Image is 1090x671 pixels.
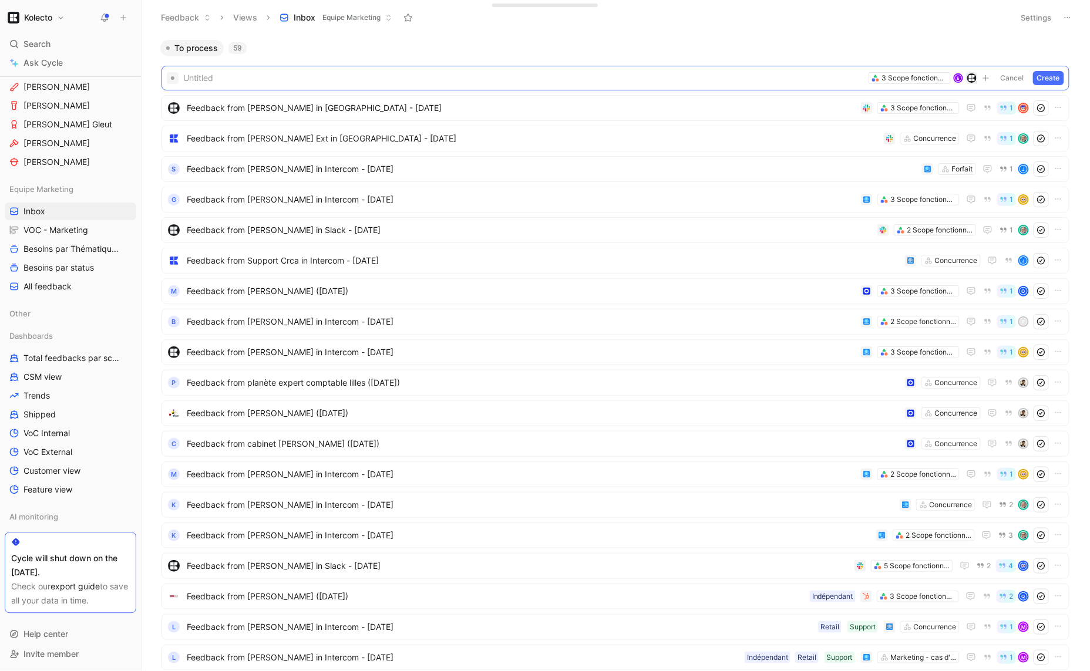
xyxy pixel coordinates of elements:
[9,308,31,319] span: Other
[1010,227,1014,234] span: 1
[187,467,856,481] span: Feedback from [PERSON_NAME] in Intercom - [DATE]
[168,346,180,358] img: logo
[162,400,1069,426] a: logoFeedback from [PERSON_NAME] ([DATE])Concurrenceavatar
[997,285,1016,298] button: 1
[168,621,180,633] div: L
[1010,166,1014,173] span: 1
[187,528,872,542] span: Feedback from [PERSON_NAME] in Intercom - [DATE]
[1010,471,1014,478] span: 1
[187,559,850,573] span: Feedback from [PERSON_NAME] in Slack - [DATE]
[23,352,120,364] span: Total feedbacks par scope
[997,71,1028,85] button: Cancel
[11,552,130,580] div: Cycle will shut down on the [DATE].
[955,75,963,82] div: E
[5,327,136,345] div: Dashboards
[5,424,136,442] a: VoC Internal
[274,9,398,26] button: InboxEquipe Marketing
[9,511,58,522] span: AI monitoring
[24,12,52,23] h1: Kolecto
[162,431,1069,457] a: cFeedback from cabinet [PERSON_NAME] ([DATE])Concurrenceavatar
[935,407,978,419] div: Concurrence
[5,221,136,239] a: VOC - Marketing
[160,40,224,56] button: To process
[187,193,856,207] span: Feedback from [PERSON_NAME] in Intercom - [DATE]
[5,180,136,198] div: Equipe Marketing
[935,377,978,389] div: Concurrence
[168,591,180,602] img: logo
[187,223,873,237] span: Feedback from [PERSON_NAME] in Slack - [DATE]
[187,376,900,390] span: Feedback from planète expert comptable lilles ([DATE])
[5,35,136,53] div: Search
[1020,165,1028,173] div: J
[5,97,136,114] a: [PERSON_NAME]
[5,116,136,133] a: [PERSON_NAME] Gleut
[187,284,856,298] span: Feedback from [PERSON_NAME] ([DATE])
[1020,592,1028,601] div: Q
[747,652,788,663] div: Indépendant
[907,224,973,236] div: 2 Scope fonctionnels
[168,468,180,480] div: M
[891,102,957,114] div: 3 Scope fonctionnels
[23,409,56,420] span: Shipped
[5,508,136,529] div: AI monitoring
[23,281,72,292] span: All feedback
[187,498,895,512] span: Feedback from [PERSON_NAME] in Intercom - [DATE]
[1020,440,1028,448] img: avatar
[1020,653,1028,662] div: M
[5,305,136,322] div: Other
[187,315,856,329] span: Feedback from [PERSON_NAME] in Intercom - [DATE]
[930,499,973,511] div: Concurrence
[228,9,263,26] button: Views
[168,285,180,297] div: M
[997,468,1016,481] button: 1
[1016,9,1057,26] button: Settings
[1010,104,1014,112] span: 1
[162,461,1069,487] a: MFeedback from [PERSON_NAME] in Intercom - [DATE]2 Scope fonctionnels1avatar
[187,589,805,603] span: Feedback from [PERSON_NAME] ([DATE])
[1020,348,1028,356] img: avatar
[850,621,876,633] div: Support
[23,243,120,255] span: Besoins par Thématiques
[5,18,136,171] div: Equipe SalesEquipe KAMKAM insights[PERSON_NAME][PERSON_NAME][PERSON_NAME] Gleut[PERSON_NAME][PERS...
[891,285,957,297] div: 3 Scope fonctionnels
[168,133,180,144] img: logo
[1020,470,1028,478] img: avatar
[5,462,136,480] a: Customer view
[23,81,90,93] span: [PERSON_NAME]
[935,255,978,267] div: Concurrence
[935,438,978,450] div: Concurrence
[5,153,136,171] a: [PERSON_NAME]
[1020,226,1028,234] img: avatar
[997,498,1016,511] button: 2
[1010,654,1014,661] span: 1
[882,72,948,84] div: 3 Scope fonctionnels
[914,621,957,633] div: Concurrence
[9,330,53,342] span: Dashboards
[168,102,180,114] img: logo
[23,649,79,659] span: Invite member
[23,100,90,112] span: [PERSON_NAME]
[168,163,180,175] div: S
[168,438,180,450] div: c
[162,584,1069,609] a: logoFeedback from [PERSON_NAME] ([DATE])3 Scope fonctionnelsIndépendant2Q
[967,73,977,83] img: 6f152f61-9afc-4e58-833f-ad56754f2238.png
[23,629,68,639] span: Help center
[798,652,816,663] div: Retail
[997,193,1016,206] button: 1
[162,217,1069,243] a: logoFeedback from [PERSON_NAME] in Slack - [DATE]2 Scope fonctionnels1avatar
[5,387,136,404] a: Trends
[168,255,180,267] img: logo
[891,652,957,663] div: Marketing - cas d'usage, etc
[1010,318,1014,325] span: 1
[5,180,136,295] div: Equipe MarketingInboxVOC - MarketingBesoins par ThématiquesBesoins par statusAll feedback
[1009,562,1014,569] span: 4
[5,240,136,258] a: Besoins par Thématiques
[827,652,853,663] div: Support
[168,499,180,511] div: K
[1020,379,1028,387] img: avatar
[1020,562,1028,570] img: avatar
[11,580,130,608] div: Check our to save all your data in time.
[5,327,136,498] div: DashboardsTotal feedbacks par scopeCSM viewTrendsShippedVoC InternalVoC ExternalCustomer viewFeat...
[168,530,180,541] div: K
[820,621,839,633] div: Retail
